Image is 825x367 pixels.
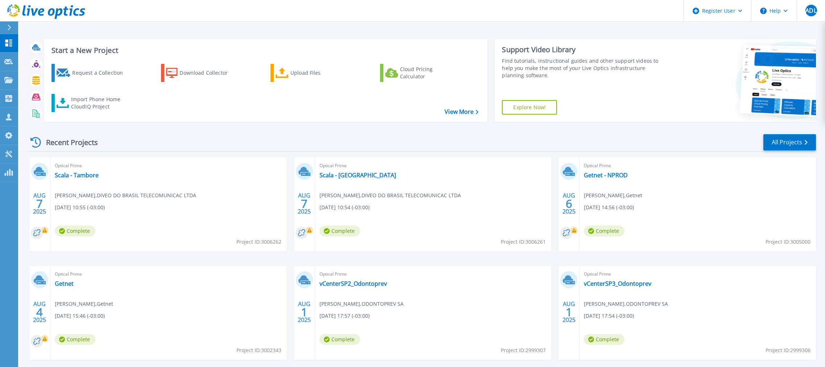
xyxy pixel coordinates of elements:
span: Project ID: 3006262 [236,238,281,246]
div: Download Collector [180,66,238,80]
span: Complete [319,334,360,345]
span: Complete [55,226,95,236]
span: [PERSON_NAME] , ODONTOPREV SA [584,300,668,308]
span: Optical Prime [319,162,547,170]
div: Recent Projects [28,133,108,151]
span: Project ID: 3006261 [501,238,546,246]
span: Optical Prime [584,270,812,278]
div: AUG 2025 [33,299,46,325]
span: [DATE] 10:55 (-03:00) [55,203,105,211]
div: Upload Files [290,66,348,80]
div: AUG 2025 [562,190,576,217]
div: Find tutorials, instructional guides and other support videos to help you make the most of your L... [502,57,667,79]
a: All Projects [763,134,816,150]
span: [PERSON_NAME] , Getnet [55,300,113,308]
div: Support Video Library [502,45,667,54]
span: Complete [584,226,624,236]
span: [DATE] 15:46 (-03:00) [55,312,105,320]
a: Scala - [GEOGRAPHIC_DATA] [319,172,396,179]
span: Project ID: 3002343 [236,346,281,354]
a: vCenterSP2_Odontoprev [319,280,387,287]
a: Cloud Pricing Calculator [380,64,461,82]
span: 6 [566,201,572,207]
span: 1 [301,309,308,315]
div: Import Phone Home CloudIQ Project [71,96,128,110]
span: Complete [319,226,360,236]
a: Download Collector [161,64,242,82]
span: [DATE] 17:54 (-03:00) [584,312,634,320]
div: AUG 2025 [33,190,46,217]
span: Complete [55,334,95,345]
span: [PERSON_NAME] , DIVEO DO BRASIL TELECOMUNICAC LTDA [55,191,196,199]
span: Optical Prime [319,270,547,278]
span: [DATE] 17:57 (-03:00) [319,312,370,320]
a: Getnet - NPROD [584,172,628,179]
a: Scala - Tambore [55,172,99,179]
a: Upload Files [271,64,351,82]
span: 1 [566,309,572,315]
div: Cloud Pricing Calculator [400,66,458,80]
span: [DATE] 14:56 (-03:00) [584,203,634,211]
span: Project ID: 3005000 [766,238,810,246]
span: Optical Prime [55,270,282,278]
span: Optical Prime [55,162,282,170]
a: View More [445,108,478,115]
span: ADL [805,8,816,13]
span: Complete [584,334,624,345]
span: 4 [36,309,43,315]
span: [PERSON_NAME] , ODONTOPREV SA [319,300,404,308]
div: AUG 2025 [297,299,311,325]
span: [PERSON_NAME] , Getnet [584,191,642,199]
span: 7 [301,201,308,207]
span: 7 [36,201,43,207]
h3: Start a New Project [51,46,478,54]
div: Request a Collection [72,66,130,80]
span: [PERSON_NAME] , DIVEO DO BRASIL TELECOMUNICAC LTDA [319,191,461,199]
span: Project ID: 2999307 [501,346,546,354]
a: vCenterSP3_Odontoprev [584,280,651,287]
span: [DATE] 10:54 (-03:00) [319,203,370,211]
div: AUG 2025 [562,299,576,325]
span: Project ID: 2999306 [766,346,810,354]
span: Optical Prime [584,162,812,170]
a: Request a Collection [51,64,132,82]
a: Getnet [55,280,74,287]
a: Explore Now! [502,100,557,115]
div: AUG 2025 [297,190,311,217]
